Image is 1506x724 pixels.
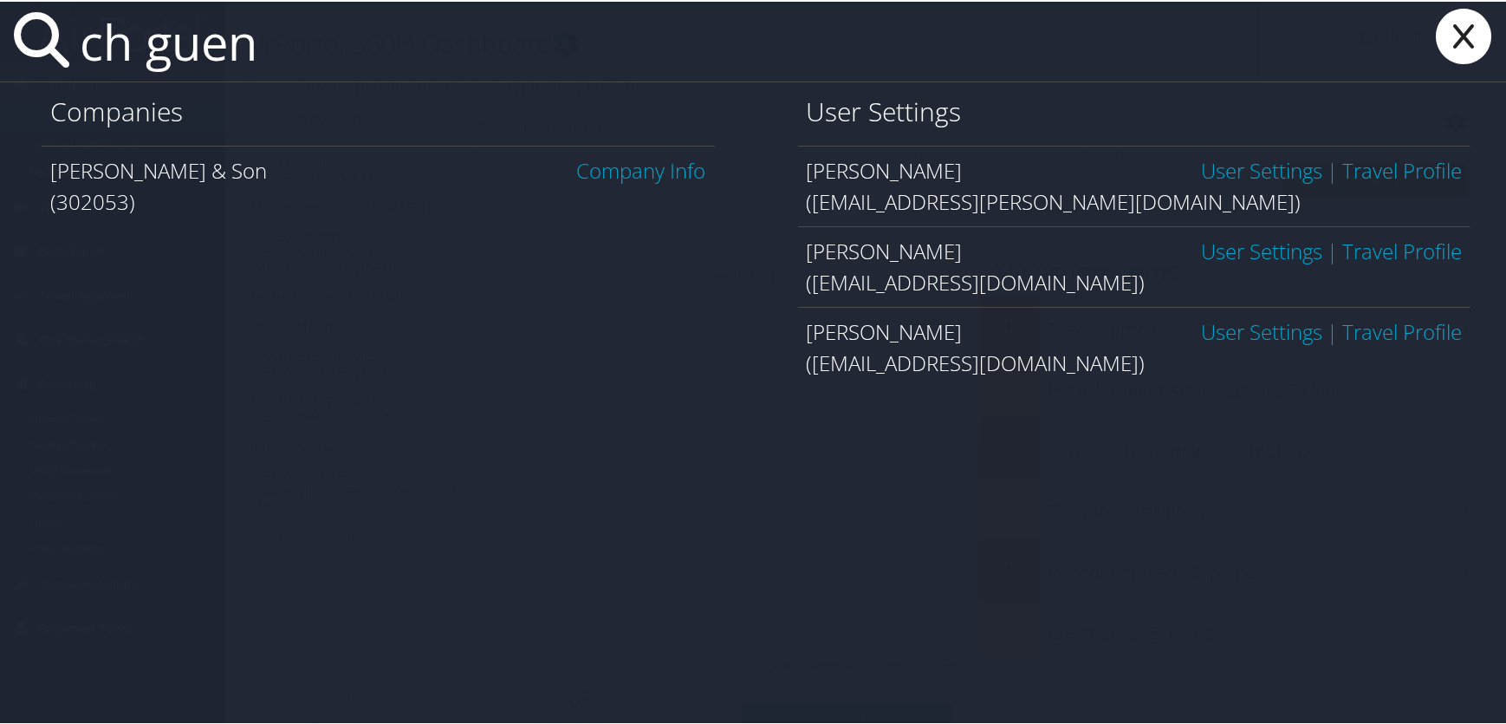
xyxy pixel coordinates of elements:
[1201,154,1322,183] a: User Settings
[1322,154,1342,183] span: |
[1322,316,1342,344] span: |
[50,154,267,183] span: [PERSON_NAME] & Son
[807,154,963,183] span: [PERSON_NAME]
[577,154,706,183] a: Company Info
[1342,154,1462,183] a: View OBT Profile
[807,265,1463,297] div: ([EMAIL_ADDRESS][DOMAIN_NAME])
[807,316,963,344] span: [PERSON_NAME]
[1201,316,1322,344] a: User Settings
[50,92,706,128] h1: Companies
[1322,235,1342,264] span: |
[1201,235,1322,264] a: User Settings
[1342,316,1462,344] a: View OBT Profile
[807,235,963,264] span: [PERSON_NAME]
[807,346,1463,377] div: ([EMAIL_ADDRESS][DOMAIN_NAME])
[807,92,1463,128] h1: User Settings
[1342,235,1462,264] a: View OBT Profile
[50,185,706,216] div: (302053)
[807,185,1463,216] div: ([EMAIL_ADDRESS][PERSON_NAME][DOMAIN_NAME])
